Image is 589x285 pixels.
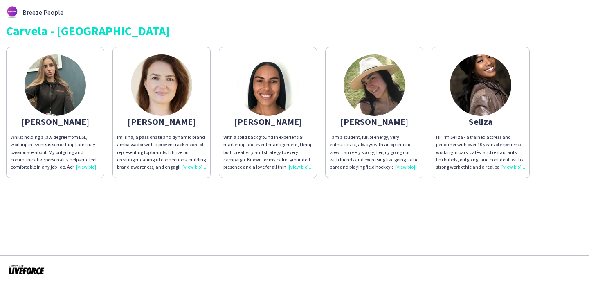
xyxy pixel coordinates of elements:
div: Whilst holding a law degree from LSE, working in events is something I am truly passionate about.... [11,133,100,171]
div: Carvela - [GEOGRAPHIC_DATA] [6,25,583,37]
div: [PERSON_NAME] [11,118,100,125]
div: [PERSON_NAME] [117,118,206,125]
img: thumb-6189aa037e7a6.jpeg [25,54,86,116]
img: thumb-a05f09f2-99ae-480b-9aac-35b9f656f05b.png [131,54,192,116]
img: thumb-64ad3b5b58182.jpg [237,54,299,116]
img: Powered by Liveforce [8,264,45,275]
img: thumb-ab6e94d7-5275-424c-82a6-463f33fad452.jpg [450,54,511,116]
div: Seliza [436,118,525,125]
span: Breeze People [22,9,63,16]
div: [PERSON_NAME] [330,118,419,125]
div: [PERSON_NAME] [223,118,312,125]
div: Im Irina, a passionate and dynamic brand ambassador with a proven track record of representing to... [117,133,206,171]
div: I am a student, full of energy, very enthusiastic, always with an optimistic view. I am very spor... [330,133,419,171]
img: thumb-62876bd588459.png [6,6,18,18]
p: Hi! I’m Seliza - a trained actress and performer with over 10 years of experience working in bars... [436,133,525,171]
img: thumb-5ecacae996132.jpg [344,54,405,116]
p: With a solid background in experiential marketing and event management, I bring both creativity a... [223,133,312,171]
